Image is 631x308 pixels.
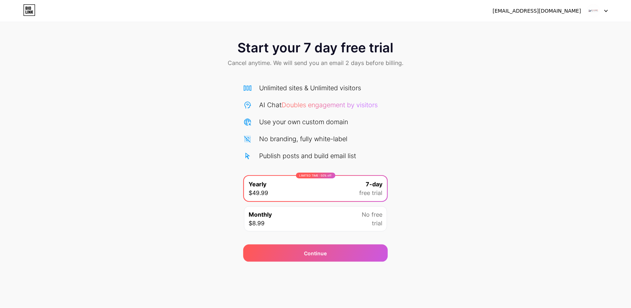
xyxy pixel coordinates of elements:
[359,188,382,197] span: free trial
[249,188,268,197] span: $49.99
[587,4,600,18] img: akshareducation
[228,58,403,67] span: Cancel anytime. We will send you an email 2 days before billing.
[259,134,347,144] div: No branding, fully white-label
[238,40,394,55] span: Start your 7 day free trial
[259,100,378,110] div: AI Chat
[259,117,348,127] div: Use your own custom domain
[304,250,327,257] span: Continue
[249,210,272,219] span: Monthly
[259,151,356,161] div: Publish posts and build email list
[493,7,581,15] div: [EMAIL_ADDRESS][DOMAIN_NAME]
[249,219,265,227] span: $8.99
[249,180,266,188] span: Yearly
[259,83,361,93] div: Unlimited sites & Unlimited visitors
[362,210,382,219] span: No free
[282,101,378,109] span: Doubles engagement by visitors
[296,173,335,178] div: LIMITED TIME : 50% off
[372,219,382,227] span: trial
[366,180,382,188] span: 7-day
